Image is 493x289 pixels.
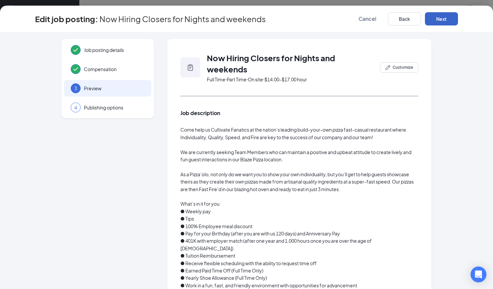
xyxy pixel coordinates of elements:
span: Job description [180,109,418,117]
span: ‧ Part Time [225,76,246,83]
span: 3 [74,85,77,92]
p: ● Tuition Reimbursement [180,252,418,259]
svg: Clipboard [186,63,194,71]
span: Preview [84,85,145,92]
button: Next [425,12,458,25]
p: We are currently seeking Team Members who can maintain a positive and upbeat attitude to create l... [180,148,418,163]
span: ‧ $14.00-$17.00 hour [263,76,307,83]
p: ● Yearly Shoe Allowance (Full Time Only) [180,274,418,281]
p: ● Work in a fun, fast, and friendly environment with opportunities for advancement [180,282,418,289]
button: PencilIconCustomize [380,62,418,73]
p: ● Earned Paid Time Off (Full Time Only) [180,267,418,274]
svg: PencilIcon [385,65,391,70]
p: ● 100% Employee meal discount [180,223,418,230]
span: 4 [74,104,77,111]
p: ● Tips [180,215,418,222]
p: ● Pay for your Birthday (after you are with us 120 days) and Anniversary Pay [180,230,418,237]
div: Open Intercom Messenger [471,267,486,282]
p: Come help us Cultivate Fanatics at the nation’s leading build-your-own pizza fast-casual restaura... [180,126,418,141]
svg: Checkmark [72,46,80,54]
button: Back [388,12,421,25]
span: Compensation [84,66,145,72]
svg: Checkmark [72,65,80,73]
span: Publishing options [84,104,145,111]
h3: Edit job posting: [35,13,98,24]
button: Cancel [351,12,384,25]
p: ● 401K with employer match (after one year and 1,000 hours once you are over the age of [DEMOGRAP... [180,237,418,252]
p: ● Weekly pay [180,208,418,215]
span: ‧ On site [246,76,263,83]
span: Full Time [207,76,225,83]
span: Now Hiring Closers for Nights and weekends [207,53,335,74]
p: As a Pizza’olo, not only do we want you to show your own individuality, but you’ll get to help gu... [180,171,418,193]
span: Cancel [359,16,376,22]
p: What’s in it for you: [180,200,418,207]
span: Job posting details [84,47,145,53]
p: ● Receive flexible scheduling with the ability to request time off [180,260,418,267]
span: Customize [393,64,413,70]
span: Now Hiring Closers for Nights and weekends [99,16,266,22]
